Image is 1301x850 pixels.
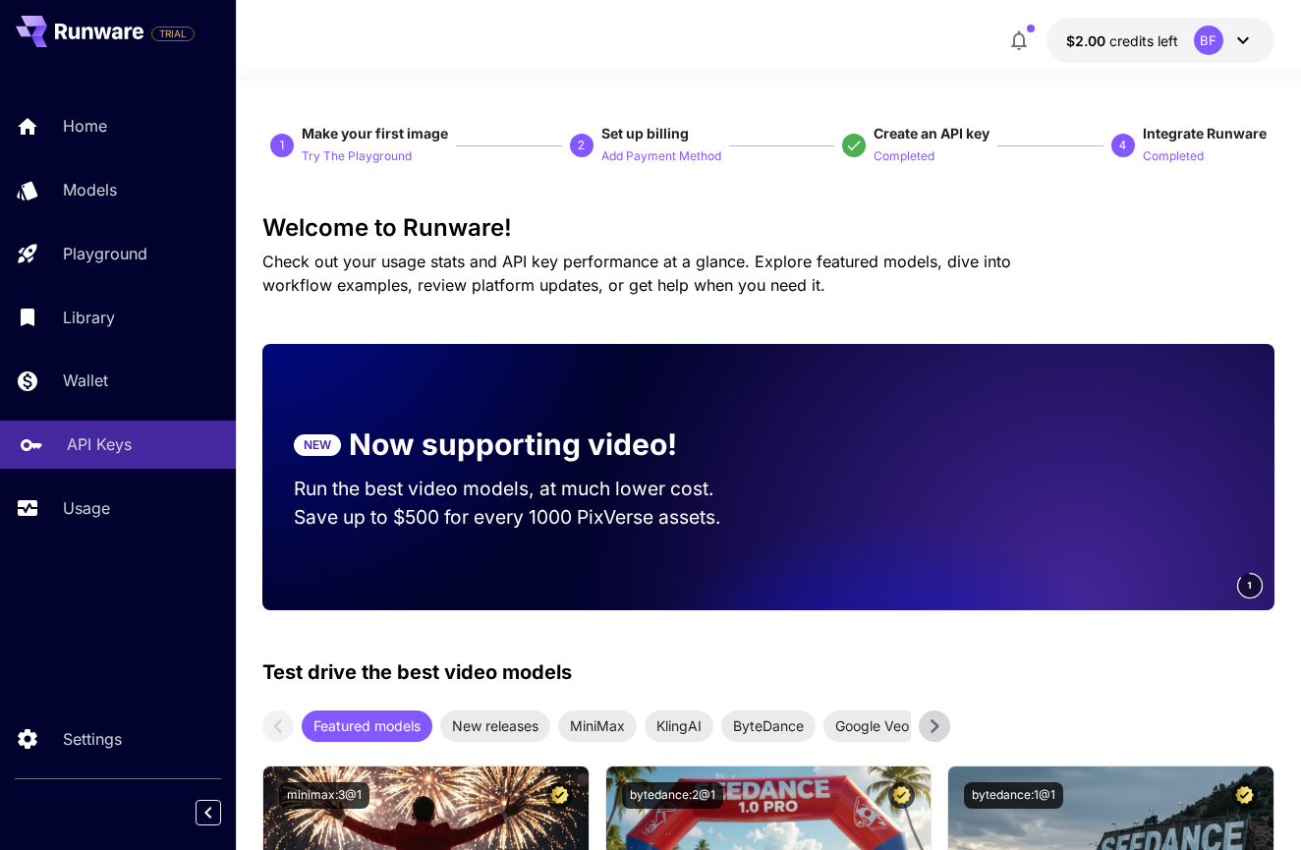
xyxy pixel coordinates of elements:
button: Collapse sidebar [196,800,221,825]
button: Completed [1143,143,1204,167]
p: NEW [304,436,331,454]
div: New releases [440,710,550,742]
button: Certified Model – Vetted for best performance and includes a commercial license. [888,782,915,809]
p: Add Payment Method [601,147,721,166]
span: ByteDance [721,715,816,736]
div: BF [1194,26,1223,55]
button: bytedance:2@1 [622,782,723,809]
button: Add Payment Method [601,143,721,167]
div: MiniMax [558,710,637,742]
button: bytedance:1@1 [964,782,1063,809]
span: MiniMax [558,715,637,736]
p: Try The Playground [302,147,412,166]
p: Wallet [63,368,108,392]
span: New releases [440,715,550,736]
p: 2 [578,137,585,154]
p: Home [63,114,107,138]
p: Run the best video models, at much lower cost. [294,475,737,503]
p: Models [63,178,117,201]
span: credits left [1109,32,1178,49]
p: API Keys [67,432,132,456]
button: $2.00BF [1046,18,1274,63]
span: Google Veo [823,715,921,736]
button: Completed [874,143,934,167]
button: Try The Playground [302,143,412,167]
p: 1 [279,137,286,154]
p: Save up to $500 for every 1000 PixVerse assets. [294,503,737,532]
div: Featured models [302,710,432,742]
p: Settings [63,727,122,751]
h3: Welcome to Runware! [262,214,1274,242]
span: Integrate Runware [1143,125,1267,142]
div: ByteDance [721,710,816,742]
span: TRIAL [152,27,194,41]
div: KlingAI [645,710,713,742]
p: 4 [1119,137,1126,154]
span: Set up billing [601,125,689,142]
span: Featured models [302,715,432,736]
button: minimax:3@1 [279,782,369,809]
p: Usage [63,496,110,520]
p: Library [63,306,115,329]
p: Completed [874,147,934,166]
p: Now supporting video! [349,423,677,467]
span: Create an API key [874,125,990,142]
span: KlingAI [645,715,713,736]
div: Collapse sidebar [210,795,236,830]
span: Add your payment card to enable full platform functionality. [151,22,195,45]
span: Check out your usage stats and API key performance at a glance. Explore featured models, dive int... [262,252,1011,295]
div: $2.00 [1066,30,1178,51]
span: 1 [1247,578,1253,593]
p: Completed [1143,147,1204,166]
div: Google Veo [823,710,921,742]
p: Test drive the best video models [262,657,572,687]
span: $2.00 [1066,32,1109,49]
button: Certified Model – Vetted for best performance and includes a commercial license. [1231,782,1258,809]
span: Make your first image [302,125,448,142]
p: Playground [63,242,147,265]
button: Certified Model – Vetted for best performance and includes a commercial license. [546,782,573,809]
